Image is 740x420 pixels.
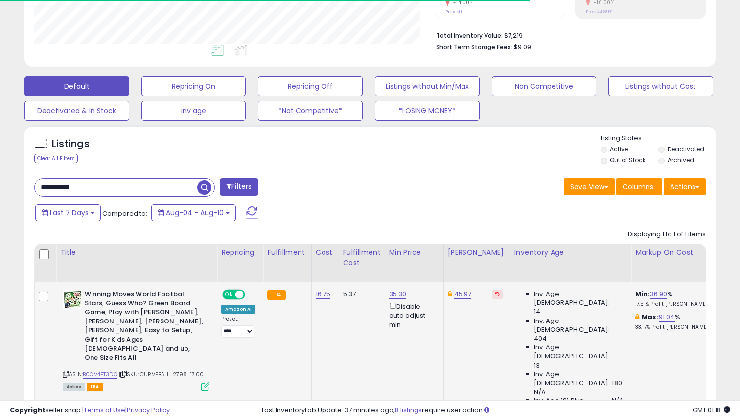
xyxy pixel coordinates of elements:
[642,312,659,321] b: Max:
[534,317,624,334] span: Inv. Age [DEMOGRAPHIC_DATA]:
[492,76,597,96] button: Non Competitive
[389,247,439,258] div: Min Price
[119,371,204,378] span: | SKU: CURVEBALL-2798-17.00
[221,305,255,314] div: Amazon AI
[601,134,716,143] p: Listing States:
[63,290,82,309] img: 51nHJmQEvaL._SL40_.jpg
[445,9,462,15] small: Prev: 50
[389,301,436,329] div: Disable auto adjust min
[63,383,85,391] span: All listings currently available for purchase on Amazon
[85,290,204,365] b: Winning Moves World Football Stars, Guess Who? Green Board Game, Play with [PERSON_NAME], [PERSON...
[586,9,612,15] small: Prev: 44.89%
[612,396,624,405] span: N/A
[635,289,650,298] b: Min:
[10,405,46,415] strong: Copyright
[631,244,724,282] th: The percentage added to the cost of goods (COGS) that forms the calculator for Min & Max prices.
[389,289,407,299] a: 35.30
[514,42,531,51] span: $9.09
[244,291,259,299] span: OFF
[436,43,512,51] b: Short Term Storage Fees:
[610,145,628,153] label: Active
[258,101,363,121] button: *Not Competitive*
[262,406,730,415] div: Last InventoryLab Update: 37 minutes ago, require user action.
[375,101,480,121] button: *LOSING MONEY*
[83,371,117,379] a: B0CV4FT3DC
[35,204,101,221] button: Last 7 Days
[267,290,285,300] small: FBA
[436,31,503,40] b: Total Inventory Value:
[343,290,377,298] div: 5.37
[448,247,506,258] div: [PERSON_NAME]
[220,178,258,196] button: Filters
[514,247,627,258] div: Inventory Age
[102,209,147,218] span: Compared to:
[659,312,675,322] a: 91.04
[63,290,209,390] div: ASIN:
[635,290,717,308] div: %
[564,178,615,195] button: Save View
[60,247,213,258] div: Title
[650,289,668,299] a: 36.90
[664,178,706,195] button: Actions
[151,204,236,221] button: Aug-04 - Aug-10
[610,156,646,164] label: Out of Stock
[127,405,170,415] a: Privacy Policy
[10,406,170,415] div: seller snap | |
[635,313,717,331] div: %
[316,247,335,258] div: Cost
[616,178,662,195] button: Columns
[52,137,90,151] h5: Listings
[623,182,653,192] span: Columns
[635,324,717,331] p: 33.17% Profit [PERSON_NAME]
[141,101,246,121] button: inv age
[534,370,624,388] span: Inv. Age [DEMOGRAPHIC_DATA]-180:
[668,156,694,164] label: Archived
[436,29,698,41] li: $7,219
[221,316,255,338] div: Preset:
[24,101,129,121] button: Deactivated & In Stock
[608,76,713,96] button: Listings without Cost
[221,247,259,258] div: Repricing
[534,396,585,405] span: Inv. Age 181 Plus:
[395,405,422,415] a: 8 listings
[84,405,125,415] a: Terms of Use
[534,388,546,396] span: N/A
[534,290,624,307] span: Inv. Age [DEMOGRAPHIC_DATA]:
[24,76,129,96] button: Default
[258,76,363,96] button: Repricing Off
[534,334,547,343] span: 404
[343,247,381,268] div: Fulfillment Cost
[534,307,540,316] span: 14
[87,383,103,391] span: FBA
[668,145,704,153] label: Deactivated
[50,208,89,218] span: Last 7 Days
[166,208,224,218] span: Aug-04 - Aug-10
[534,361,540,370] span: 13
[635,247,720,258] div: Markup on Cost
[267,247,307,258] div: Fulfillment
[534,343,624,361] span: Inv. Age [DEMOGRAPHIC_DATA]:
[34,154,78,163] div: Clear All Filters
[693,405,730,415] span: 2025-08-18 01:18 GMT
[316,289,331,299] a: 16.75
[454,289,472,299] a: 45.97
[635,301,717,308] p: 17.51% Profit [PERSON_NAME]
[223,291,235,299] span: ON
[375,76,480,96] button: Listings without Min/Max
[628,230,706,239] div: Displaying 1 to 1 of 1 items
[141,76,246,96] button: Repricing On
